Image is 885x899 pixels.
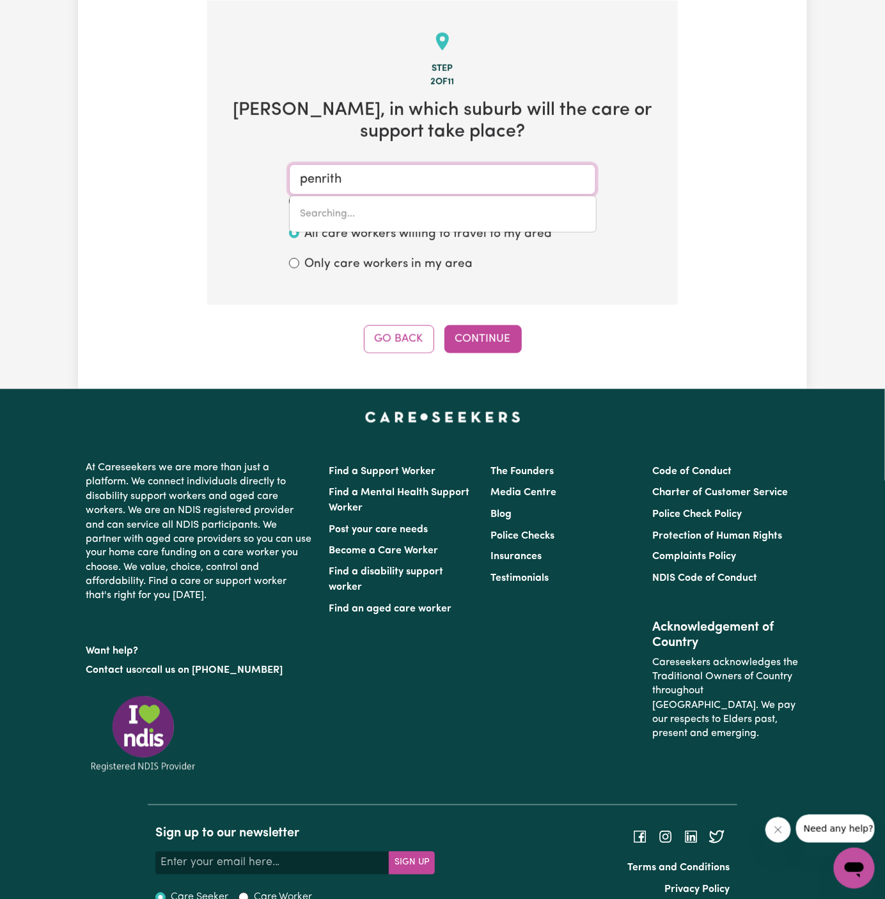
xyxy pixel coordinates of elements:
p: At Careseekers we are more than just a platform. We connect individuals directly to disability su... [86,456,313,609]
a: Blog [490,509,512,519]
label: Only care workers in my area [304,256,473,274]
div: 2 of 11 [228,75,657,89]
iframe: Message from company [796,815,875,843]
a: Protection of Human Rights [653,531,783,541]
a: Charter of Customer Service [653,488,788,498]
p: or [86,659,313,683]
button: Go Back [364,325,434,353]
p: Want help? [86,640,313,659]
a: Insurances [490,552,542,562]
h2: Acknowledgement of Country [653,620,799,651]
a: Find a Mental Health Support Worker [329,488,469,513]
input: Enter a suburb or postcode [289,164,596,195]
img: Registered NDIS provider [86,694,201,774]
div: Step [228,62,657,76]
iframe: Close message [765,817,791,843]
button: Subscribe [389,852,435,875]
a: call us on [PHONE_NUMBER] [146,666,283,676]
h2: Sign up to our newsletter [155,826,435,841]
a: Follow Careseekers on LinkedIn [684,831,699,841]
a: Privacy Policy [664,885,730,895]
a: Complaints Policy [653,552,737,562]
a: NDIS Code of Conduct [653,574,758,584]
a: Media Centre [490,488,556,498]
h2: [PERSON_NAME] , in which suburb will the care or support take place? [228,100,657,144]
a: Become a Care Worker [329,546,438,557]
button: Continue [444,325,522,353]
a: Post your care needs [329,525,428,535]
p: Careseekers acknowledges the Traditional Owners of Country throughout [GEOGRAPHIC_DATA]. We pay o... [653,651,799,747]
a: Contact us [86,666,136,676]
a: Police Checks [490,531,554,541]
iframe: Button to launch messaging window [834,848,875,889]
a: Code of Conduct [653,466,732,477]
div: menu-options [289,196,597,233]
a: Testimonials [490,574,549,584]
a: Terms and Conditions [627,863,730,873]
a: Follow Careseekers on Facebook [632,831,648,841]
a: Police Check Policy [653,509,742,519]
a: Follow Careseekers on Instagram [658,831,673,841]
a: Find an aged care worker [329,604,451,615]
label: All care workers willing to travel to my area [304,226,552,244]
a: The Founders [490,466,554,477]
a: Find a Support Worker [329,466,435,477]
a: Careseekers home page [365,412,521,422]
input: Enter your email here... [155,852,389,875]
a: Follow Careseekers on Twitter [709,831,724,841]
a: Find a disability support worker [329,567,443,593]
